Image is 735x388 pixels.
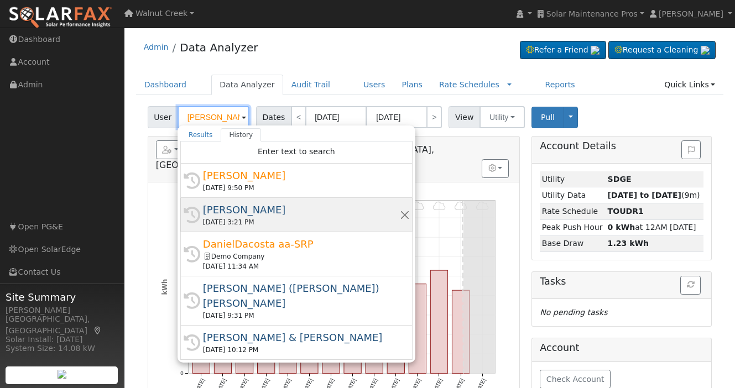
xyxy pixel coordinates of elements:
div: [DATE] 11:34 AM [203,261,400,271]
i: History [184,172,200,189]
a: Admin [144,43,169,51]
rect: onclick="" [344,216,361,373]
a: Rate Schedules [439,80,499,89]
strong: [DATE] to [DATE] [608,191,681,200]
td: Base Draw [540,235,606,251]
a: Map [93,326,103,335]
rect: onclick="" [236,295,253,373]
img: retrieve [701,46,710,55]
strong: TOUDR1 [608,207,644,216]
button: Issue History [681,140,701,159]
div: Solar Install: [DATE] [6,334,118,345]
i: History [184,207,200,223]
a: Audit Trail [283,75,338,95]
button: Utility [479,106,525,128]
a: Results [180,128,221,141]
div: [DATE] 3:21 PM [203,217,400,227]
rect: onclick="" [409,284,426,374]
td: at 12AM [DATE] [606,219,703,235]
a: Data Analyzer [180,41,258,54]
rect: onclick="" [214,282,231,373]
a: Plans [394,75,431,95]
div: [GEOGRAPHIC_DATA], [GEOGRAPHIC_DATA] [6,313,118,337]
i: No pending tasks [540,308,607,317]
span: View [449,106,480,128]
button: Pull [531,107,564,128]
a: Reports [536,75,583,95]
i: 8/15 - Cloudy [455,201,467,211]
div: [PERSON_NAME] [203,202,400,217]
span: Solar Maintenance Pros [546,9,638,18]
input: Select a User [178,106,249,128]
a: Quick Links [656,75,723,95]
h5: Account Details [540,140,703,152]
a: Refer a Friend [520,41,606,60]
span: Check Account [546,375,604,384]
img: SolarFax [8,6,112,29]
i: History [184,246,200,263]
span: Enter text to search [258,147,335,156]
td: Rate Schedule [540,203,606,219]
i: History [184,292,200,309]
rect: onclick="" [192,268,210,373]
div: DanielDacosta aa-SRP [203,237,400,251]
text: kWh [160,279,168,295]
rect: onclick="" [430,270,447,373]
span: [PERSON_NAME] [659,9,723,18]
span: [GEOGRAPHIC_DATA], [GEOGRAPHIC_DATA] [156,144,434,170]
div: Demo Company [203,251,400,261]
div: System Size: 14.08 kW [6,343,118,354]
button: Refresh [680,276,701,295]
i: 8/13 - Cloudy [411,201,424,211]
strong: 1.23 kWh [608,239,649,248]
i: 8/14 - Cloudy [433,201,446,211]
rect: onclick="" [387,334,404,373]
strong: ID: 8394, authorized: 02/06/25 [608,175,632,183]
i: History [184,334,200,351]
h5: Account [540,342,703,354]
h5: Tasks [540,276,703,287]
a: > [426,106,442,128]
span: Walnut Creek [135,9,187,18]
span: Site Summary [6,290,118,305]
div: [DATE] 10:12 PM [203,345,400,355]
span: User [148,106,178,128]
span: Dates [256,106,291,128]
button: Remove this history [400,209,410,221]
div: [PERSON_NAME] [203,168,400,183]
a: Data Analyzer [211,75,283,95]
div: [PERSON_NAME] & [PERSON_NAME] [203,330,400,345]
strong: 0 kWh [608,223,635,232]
a: < [291,106,306,128]
img: retrieve [58,370,66,379]
rect: onclick="" [301,234,318,374]
rect: onclick="" [366,336,383,374]
a: Users [355,75,394,95]
div: [DATE] 9:31 PM [203,311,400,321]
text: 0 [180,370,183,376]
div: [PERSON_NAME] ([PERSON_NAME]) [PERSON_NAME] [203,281,400,311]
span: Pull [541,113,555,122]
span: (9m) [608,191,700,200]
td: Peak Push Hour [540,219,606,235]
rect: onclick="" [452,290,469,373]
img: retrieve [591,46,600,55]
div: [DATE] 9:50 PM [203,183,400,193]
div: [PERSON_NAME] [6,305,118,316]
rect: onclick="" [322,233,340,373]
a: Request a Cleaning [608,41,716,60]
a: History [221,128,261,141]
td: Utility [540,171,606,187]
a: Dashboard [136,75,195,95]
rect: onclick="" [257,332,274,373]
rect: onclick="" [279,225,296,374]
td: Utility Data [540,187,606,203]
